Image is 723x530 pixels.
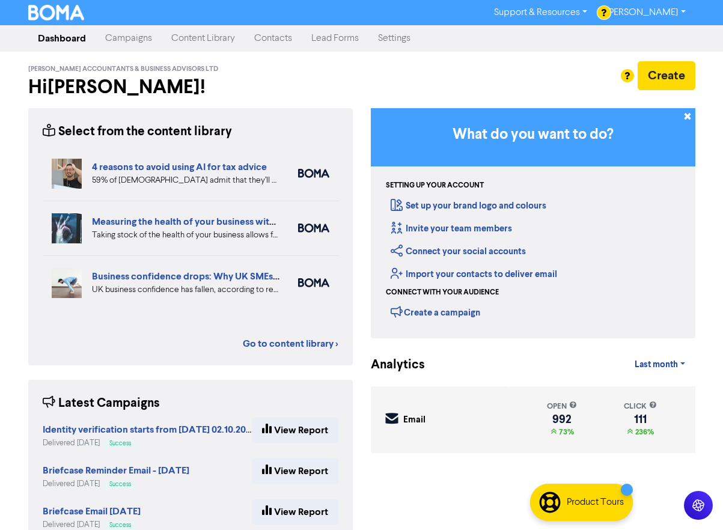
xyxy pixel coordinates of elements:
div: click [624,401,657,412]
span: Success [109,522,131,528]
h2: Hi [PERSON_NAME] ! [28,76,353,99]
a: Campaigns [96,26,162,50]
a: [PERSON_NAME] [597,3,695,22]
a: Set up your brand logo and colours [391,200,546,212]
a: Invite your team members [391,223,512,234]
div: Connect with your audience [386,287,499,298]
div: open [547,401,577,412]
h3: What do you want to do? [389,126,677,144]
a: Settings [368,26,420,50]
div: 992 [547,415,577,424]
a: Business confidence drops: Why UK SMEs need to remain agile [92,270,361,282]
a: Go to content library > [243,337,338,351]
a: Last month [625,353,695,377]
span: Success [109,440,131,446]
img: boma [298,278,329,287]
div: UK business confidence has fallen, according to recent results from the FSB. But despite the chal... [92,284,280,296]
a: Contacts [245,26,302,50]
span: Success [109,481,131,487]
div: Delivered [DATE] [43,437,252,449]
strong: Identity verification starts from [DATE] 02.10.2025 [43,424,256,436]
div: Create a campaign [391,303,480,321]
span: [PERSON_NAME] Accountants & Business Advisors Ltd [28,65,218,73]
a: Identity verification starts from [DATE] 02.10.2025 [43,425,256,435]
strong: Briefcase Reminder Email - [DATE] [43,465,189,477]
strong: Briefcase Email [DATE] [43,505,141,517]
div: Delivered [DATE] [43,478,189,490]
a: Content Library [162,26,245,50]
img: BOMA Logo [28,5,85,20]
div: Setting up your account [386,180,484,191]
a: Briefcase Reminder Email - [DATE] [43,466,189,476]
a: Connect your social accounts [391,246,526,257]
iframe: Chat Widget [663,472,723,530]
a: View Report [252,499,338,525]
span: 73% [557,427,574,437]
a: Measuring the health of your business with ratio measures [92,216,340,228]
span: Last month [635,359,678,370]
div: Email [403,413,426,427]
button: Create [638,61,695,90]
a: 4 reasons to avoid using AI for tax advice [92,161,267,173]
img: boma_accounting [298,224,329,233]
a: View Report [252,418,338,443]
div: 59% of Brits admit that they’ll use AI to help with their tax return. We share 4 key reasons why ... [92,174,280,187]
div: Select from the content library [43,123,232,141]
a: Support & Resources [484,3,597,22]
a: Import your contacts to deliver email [391,269,557,280]
a: View Report [252,458,338,484]
img: boma [298,169,329,178]
div: Analytics [371,356,410,374]
div: Latest Campaigns [43,394,160,413]
a: Lead Forms [302,26,368,50]
div: Getting Started in BOMA [371,108,695,338]
div: Taking stock of the health of your business allows for more effective planning, early warning abo... [92,229,280,242]
a: Dashboard [28,26,96,50]
div: 111 [624,415,657,424]
a: Briefcase Email [DATE] [43,507,141,517]
span: 236% [633,427,654,437]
